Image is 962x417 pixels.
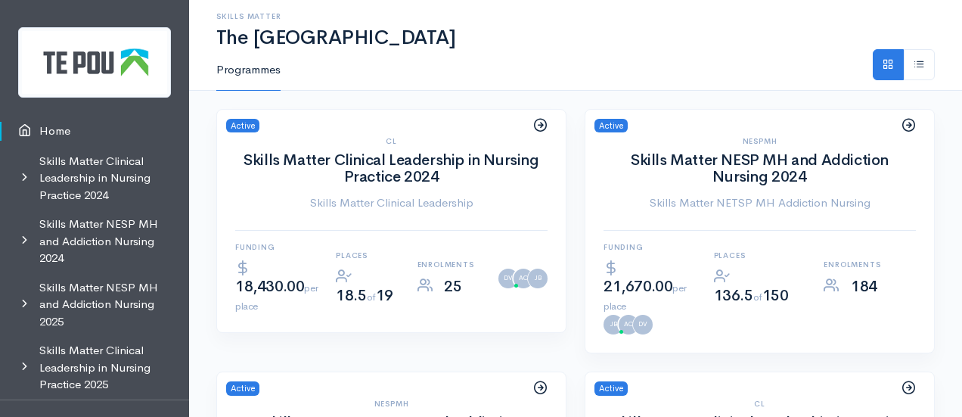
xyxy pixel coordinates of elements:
span: Active [594,119,628,133]
span: per place [604,282,686,313]
a: Skills Matter Clinical Leadership in Nursing Practice 2024 [244,151,538,186]
h6: NESPMH [235,400,548,408]
a: AC [514,269,533,288]
h1: The [GEOGRAPHIC_DATA] [216,27,935,49]
a: AC [619,315,638,335]
h6: CL [235,137,548,145]
a: Skills Matter NESP MH and Addiction Nursing 2024 [631,151,889,186]
img: Te Pou [18,27,171,98]
a: DV [498,269,518,288]
span: 184 [851,277,877,296]
span: 25 [444,277,461,296]
span: Active [226,119,259,133]
h6: Places [336,251,399,260]
a: Skills Matter NETSP MH Addiction Nursing [604,194,916,212]
span: 21,670.00 [604,277,686,314]
span: 18.5 19 [336,286,393,305]
span: of [367,291,376,303]
h6: Places [714,251,806,260]
a: DV [633,315,653,335]
span: 136.5 150 [714,286,789,305]
a: JB [528,269,548,288]
a: Skills Matter Clinical Leadership [235,194,548,212]
h6: NESPMH [604,137,916,145]
span: per place [235,282,318,313]
h6: Funding [235,243,318,251]
a: Programmes [216,49,281,92]
span: 18,430.00 [235,277,318,314]
h6: Enrolments [824,260,916,269]
span: Active [594,381,628,396]
span: of [753,291,762,303]
h6: CL [604,400,916,408]
h6: Enrolments [417,260,480,269]
h6: Funding [604,243,696,251]
h6: Skills Matter [216,12,935,20]
a: JB [604,315,623,335]
span: Active [226,381,259,396]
